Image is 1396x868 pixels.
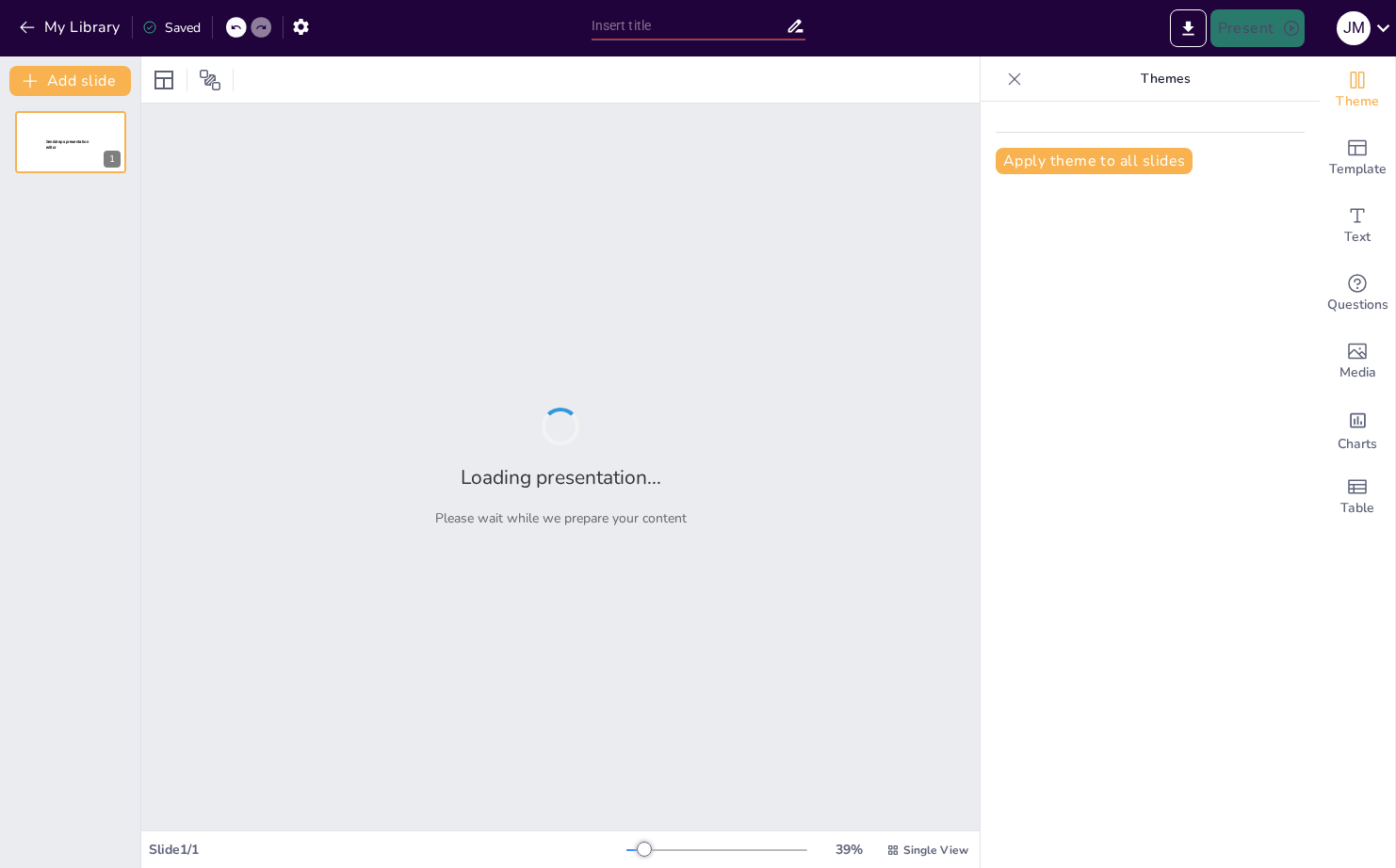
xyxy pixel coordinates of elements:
[1338,434,1377,455] span: Charts
[46,139,89,150] span: Sendsteps presentation editor
[461,464,661,490] h2: Loading presentation...
[104,151,121,168] div: 1
[199,69,221,91] span: Position
[903,843,968,858] span: Single View
[1320,124,1395,192] div: Add ready made slides
[826,841,871,859] div: 39 %
[1320,463,1395,531] div: Add a table
[15,111,126,173] div: 1
[1030,56,1301,102] p: Themes
[435,509,687,527] p: Please wait while we prepare your content
[1327,295,1388,315] span: Questions
[1210,9,1305,47] button: Present
[1320,192,1395,260] div: Add text boxes
[1344,227,1371,248] span: Text
[14,12,128,42] button: My Library
[996,148,1193,174] button: Apply theme to all slides
[1320,328,1395,395] div: Add images, graphics, shapes or video
[1320,56,1395,124] div: Change the overall theme
[149,65,179,95] div: Layout
[1320,395,1395,463] div: Add charts and graphs
[1339,362,1376,383] span: Media
[1337,11,1371,45] div: j m
[149,841,626,859] div: Slide 1 / 1
[1170,9,1207,47] button: Export to PowerPoint
[1337,9,1371,47] button: j m
[142,19,201,37] div: Saved
[1329,159,1387,180] span: Template
[592,12,786,40] input: Insert title
[1336,91,1379,112] span: Theme
[1320,260,1395,328] div: Get real-time input from your audience
[9,66,131,96] button: Add slide
[1340,498,1374,519] span: Table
